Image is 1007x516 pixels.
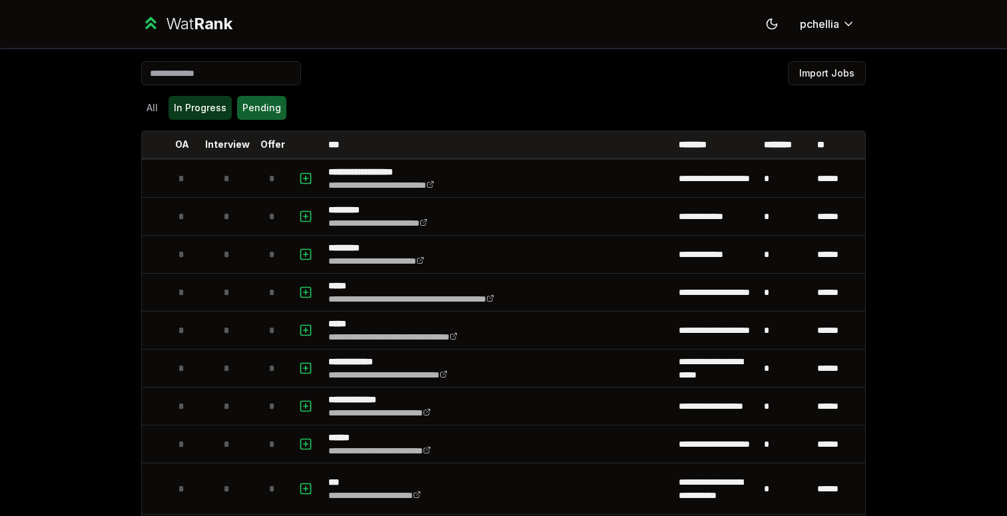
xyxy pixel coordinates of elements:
[141,96,163,120] button: All
[205,138,250,151] p: Interview
[789,12,866,36] button: pchellia
[788,61,866,85] button: Import Jobs
[168,96,232,120] button: In Progress
[175,138,189,151] p: OA
[237,96,286,120] button: Pending
[166,13,232,35] div: Wat
[194,14,232,33] span: Rank
[260,138,285,151] p: Offer
[141,13,232,35] a: WatRank
[800,16,839,32] span: pchellia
